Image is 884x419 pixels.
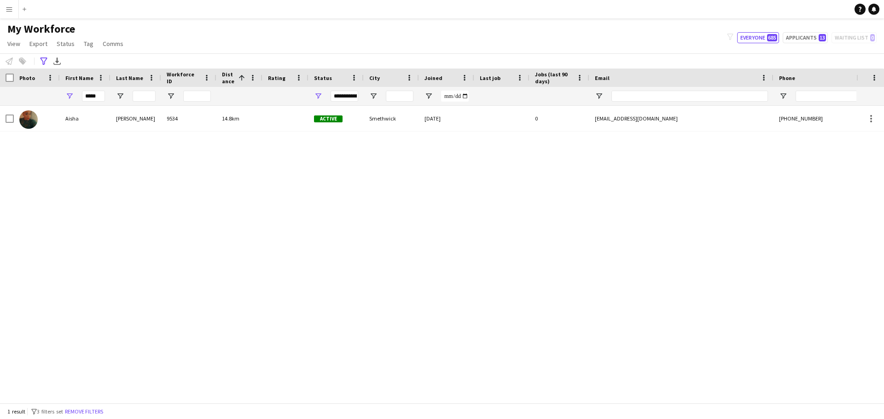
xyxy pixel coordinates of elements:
span: 13 [819,34,826,41]
button: Open Filter Menu [314,92,322,100]
button: Open Filter Menu [116,92,124,100]
a: View [4,38,24,50]
button: Open Filter Menu [779,92,787,100]
span: 685 [767,34,777,41]
div: [EMAIL_ADDRESS][DOMAIN_NAME] [589,106,773,131]
span: Last Name [116,75,143,81]
span: 3 filters set [37,408,63,415]
button: Open Filter Menu [167,92,175,100]
button: Open Filter Menu [369,92,378,100]
app-action-btn: Advanced filters [38,56,49,67]
button: Applicants13 [783,32,828,43]
span: Status [57,40,75,48]
span: Tag [84,40,93,48]
div: 0 [529,106,589,131]
img: Aisha Carr [19,110,38,129]
input: Joined Filter Input [441,91,469,102]
input: Last Name Filter Input [133,91,156,102]
div: Aisha [60,106,110,131]
span: Phone [779,75,795,81]
span: Export [29,40,47,48]
span: Distance [222,71,235,85]
app-action-btn: Export XLSX [52,56,63,67]
input: Email Filter Input [611,91,768,102]
a: Tag [80,38,97,50]
a: Comms [99,38,127,50]
a: Export [26,38,51,50]
input: City Filter Input [386,91,413,102]
span: City [369,75,380,81]
button: Open Filter Menu [65,92,74,100]
input: Workforce ID Filter Input [183,91,211,102]
div: Smethwick [364,106,419,131]
button: Remove filters [63,407,105,417]
span: Photo [19,75,35,81]
span: Rating [268,75,285,81]
div: [DATE] [419,106,474,131]
a: Status [53,38,78,50]
span: My Workforce [7,22,75,36]
span: Email [595,75,610,81]
span: View [7,40,20,48]
span: Workforce ID [167,71,200,85]
div: [PERSON_NAME] [110,106,161,131]
span: First Name [65,75,93,81]
span: Comms [103,40,123,48]
span: Last job [480,75,500,81]
button: Everyone685 [737,32,779,43]
span: Jobs (last 90 days) [535,71,573,85]
button: Open Filter Menu [425,92,433,100]
button: Open Filter Menu [595,92,603,100]
span: Joined [425,75,442,81]
span: Active [314,115,343,122]
span: 14.8km [222,115,239,122]
input: First Name Filter Input [82,91,105,102]
div: 9534 [161,106,216,131]
span: Status [314,75,332,81]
